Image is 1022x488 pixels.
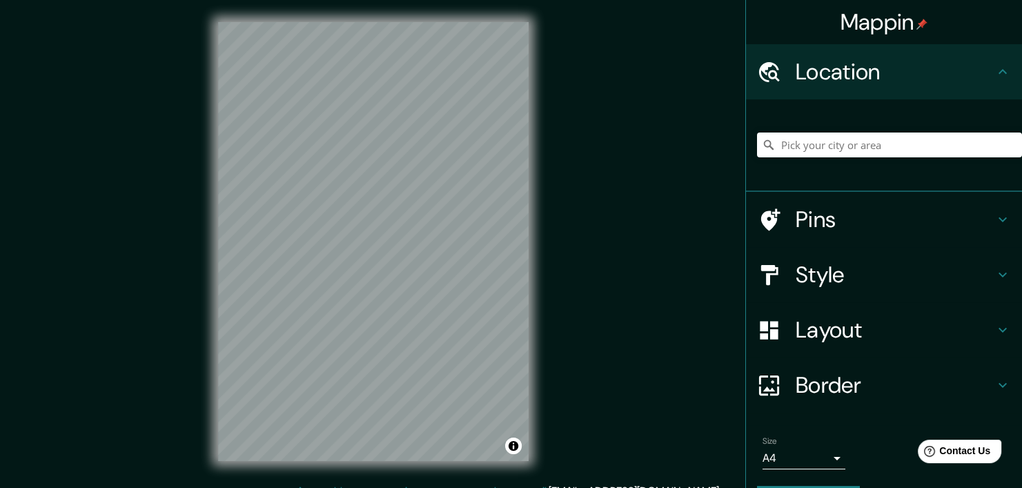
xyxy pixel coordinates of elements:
div: Border [746,358,1022,413]
div: Style [746,247,1022,302]
h4: Layout [796,316,994,344]
h4: Style [796,261,994,289]
div: A4 [763,447,845,469]
label: Size [763,436,777,447]
div: Layout [746,302,1022,358]
div: Pins [746,192,1022,247]
div: Location [746,44,1022,99]
img: pin-icon.png [916,19,927,30]
h4: Pins [796,206,994,233]
h4: Location [796,58,994,86]
input: Pick your city or area [757,133,1022,157]
button: Toggle attribution [505,438,522,454]
h4: Mappin [841,8,928,36]
iframe: Help widget launcher [899,434,1007,473]
h4: Border [796,371,994,399]
canvas: Map [218,22,529,461]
